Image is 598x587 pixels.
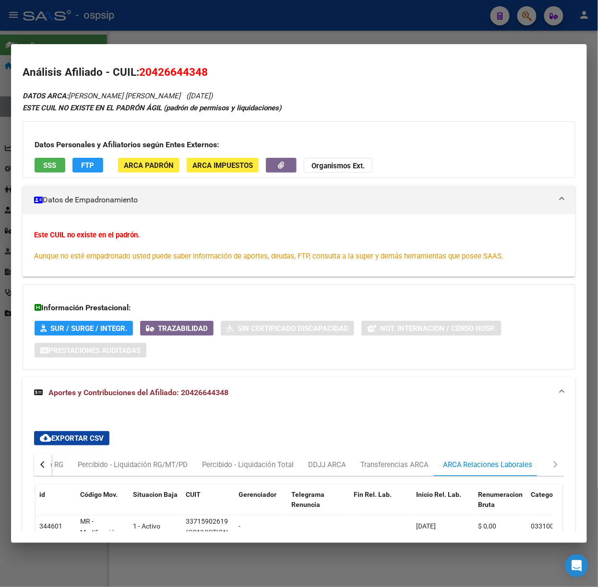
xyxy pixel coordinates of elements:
datatable-header-cell: Renumeracion Bruta [475,484,527,527]
span: ([DATE]) [186,92,213,100]
span: Inicio Rel. Lab. [416,491,461,498]
span: ARCA Padrón [124,161,174,170]
div: 33715902619 [186,517,228,528]
button: SSS [35,158,65,173]
button: FTP [72,158,103,173]
span: - [239,523,240,530]
datatable-header-cell: Situacion Baja [129,484,182,527]
span: Aportes y Contribuciones del Afiliado: 20426644348 [48,388,228,397]
mat-expansion-panel-header: Datos de Empadronamiento [23,186,575,214]
span: Categoria [531,491,562,498]
button: ARCA Impuestos [187,158,259,173]
mat-expansion-panel-header: Aportes y Contribuciones del Afiliado: 20426644348 [23,377,575,408]
span: SUR / SURGE / INTEGR. [50,324,127,333]
strong: Organismos Ext. [311,162,365,170]
button: ARCA Padrón [118,158,179,173]
datatable-header-cell: Código Mov. [76,484,129,527]
span: Sin Certificado Discapacidad [238,324,348,333]
span: MR - Modificación de datos en la relación CUIT –CUIL [80,518,125,569]
div: ARCA Relaciones Laborales [443,459,533,470]
span: 20426644348 [139,66,208,78]
div: Transferencias ARCA [360,459,429,470]
span: CUIT [186,491,201,498]
span: Fin Rel. Lab. [354,491,392,498]
button: Trazabilidad [140,321,214,336]
span: Gerenciador [239,491,276,498]
h3: Datos Personales y Afiliatorios según Entes Externos: [35,139,563,151]
div: Datos de Empadronamiento [23,214,575,277]
span: [DATE] [416,523,436,530]
h2: Análisis Afiliado - CUIL: [23,64,575,81]
span: Exportar CSV [40,434,104,443]
mat-icon: cloud_download [40,432,51,444]
button: Organismos Ext. [304,158,372,173]
datatable-header-cell: Fin Rel. Lab. [350,484,412,527]
button: SUR / SURGE / INTEGR. [35,321,133,336]
div: Percibido - Liquidación RG/MT/PD [78,459,188,470]
strong: DATOS ARCA: [23,92,68,100]
span: [PERSON_NAME] [PERSON_NAME] [23,92,180,100]
div: DDJJ ARCA [308,459,346,470]
button: Sin Certificado Discapacidad [221,321,354,336]
datatable-header-cell: Categoria [527,484,575,527]
datatable-header-cell: Gerenciador [235,484,287,527]
span: Código Mov. [80,491,118,498]
button: Not. Internacion / Censo Hosp. [361,321,502,336]
span: (CONVICTION SEGURITE SRL) [186,529,228,559]
datatable-header-cell: id [36,484,76,527]
span: Aunque no esté empadronado usted puede saber información de aportes, deudas, FTP, consulta a la s... [34,252,504,260]
span: FTP [82,161,95,170]
span: Situacion Baja [133,491,178,498]
span: Not. Internacion / Censo Hosp. [380,324,496,333]
span: SSS [44,161,57,170]
strong: ESTE CUIL NO EXISTE EN EL PADRÓN ÁGIL (padrón de permisos y liquidaciones) [23,104,281,112]
span: id [39,491,45,498]
div: Percibido - Liquidación Total [202,459,294,470]
span: Renumeracion Bruta [478,491,523,509]
datatable-header-cell: Inicio Rel. Lab. [412,484,475,527]
strong: Este CUIL no existe en el padrón. [34,231,140,239]
span: Telegrama Renuncia [291,491,324,509]
span: 344601 [39,523,62,530]
button: Exportar CSV [34,431,109,446]
datatable-header-cell: Telegrama Renuncia [287,484,350,527]
span: $ 0,00 [478,523,497,530]
h3: Información Prestacional: [35,302,563,314]
datatable-header-cell: CUIT [182,484,235,527]
div: Open Intercom Messenger [565,554,588,577]
span: 033100 [531,523,554,530]
button: Prestaciones Auditadas [35,343,146,358]
span: ARCA Impuestos [192,161,253,170]
span: 1 - Activo [133,523,160,530]
span: Prestaciones Auditadas [48,346,141,355]
span: Trazabilidad [158,324,208,333]
mat-panel-title: Datos de Empadronamiento [34,194,552,206]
